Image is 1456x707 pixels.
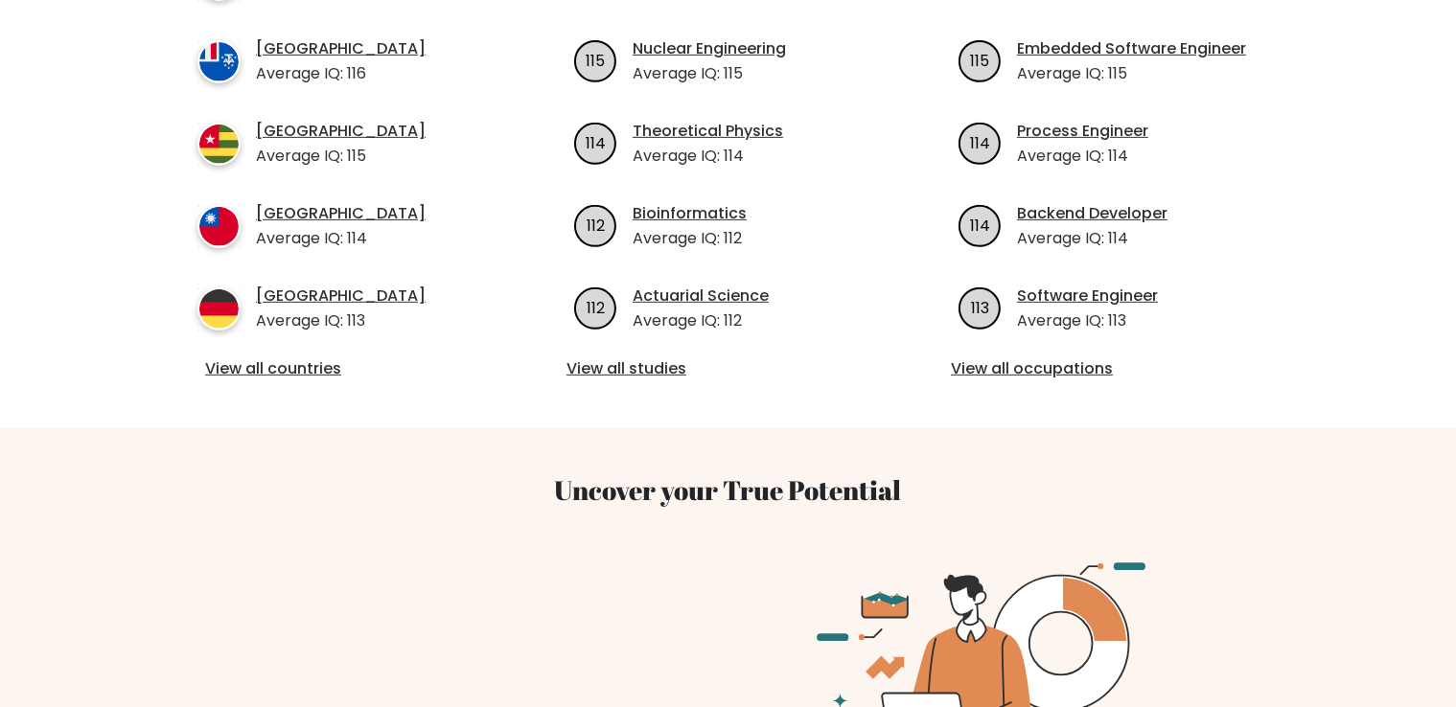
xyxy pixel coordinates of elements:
a: Actuarial Science [633,285,769,308]
a: Embedded Software Engineer [1017,37,1246,60]
text: 112 [587,214,605,236]
p: Average IQ: 114 [1017,145,1148,168]
a: View all occupations [951,357,1274,380]
a: Theoretical Physics [633,120,783,143]
text: 112 [587,296,605,318]
p: Average IQ: 113 [256,309,426,332]
img: country [197,287,241,331]
p: Average IQ: 112 [633,309,769,332]
a: [GEOGRAPHIC_DATA] [256,120,426,143]
text: 115 [587,49,606,71]
p: Average IQ: 114 [256,227,426,250]
a: View all studies [566,357,890,380]
a: View all countries [205,357,482,380]
img: country [197,123,241,166]
a: Bioinformatics [633,202,747,225]
p: Average IQ: 113 [1017,309,1158,332]
p: Average IQ: 115 [256,145,426,168]
p: Average IQ: 114 [1017,227,1167,250]
p: Average IQ: 116 [256,62,426,85]
p: Average IQ: 114 [633,145,783,168]
text: 113 [971,296,989,318]
text: 114 [586,131,606,153]
a: [GEOGRAPHIC_DATA] [256,202,426,225]
a: Backend Developer [1017,202,1167,225]
a: Process Engineer [1017,120,1148,143]
a: Software Engineer [1017,285,1158,308]
p: Average IQ: 112 [633,227,747,250]
h3: Uncover your True Potential [107,474,1350,507]
p: Average IQ: 115 [633,62,786,85]
text: 114 [970,131,990,153]
a: [GEOGRAPHIC_DATA] [256,37,426,60]
img: country [197,40,241,83]
text: 115 [971,49,990,71]
a: [GEOGRAPHIC_DATA] [256,285,426,308]
img: country [197,205,241,248]
a: Nuclear Engineering [633,37,786,60]
text: 114 [970,214,990,236]
p: Average IQ: 115 [1017,62,1246,85]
